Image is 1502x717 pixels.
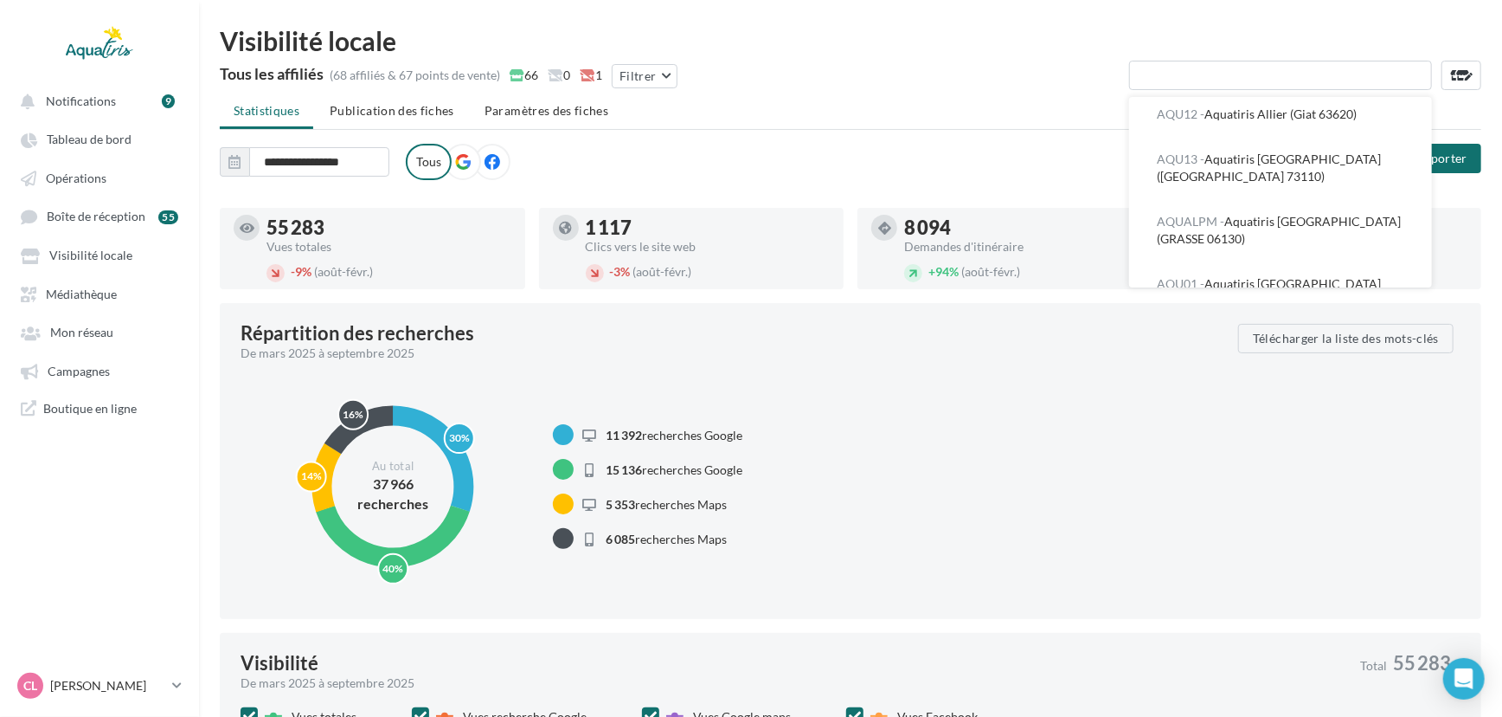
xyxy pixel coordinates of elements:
[961,264,1020,279] span: (août-févr.)
[241,654,318,673] div: Visibilité
[1157,276,1204,291] span: AQU01 -
[23,677,37,694] span: CL
[266,241,511,253] div: Vues totales
[904,241,1149,253] div: Demandes d'itinéraire
[220,66,324,81] div: Tous les affiliés
[266,218,511,237] div: 55 283
[330,103,454,118] span: Publication des fiches
[586,218,831,237] div: 1 117
[291,264,311,279] span: 9%
[241,675,1346,692] div: De mars 2025 à septembre 2025
[580,67,602,84] span: 1
[586,241,831,253] div: Clics vers le site web
[1129,92,1432,137] button: AQU12 -Aquatiris Allier (Giat 63620)
[10,200,189,232] a: Boîte de réception 55
[14,669,185,702] a: CL [PERSON_NAME]
[10,393,189,423] a: Boutique en ligne
[485,103,608,118] span: Paramètres des fiches
[1157,152,1381,184] span: Aquatiris [GEOGRAPHIC_DATA] ([GEOGRAPHIC_DATA] 73110)
[607,462,643,477] span: 15 136
[1360,660,1387,672] span: Total
[610,264,631,279] span: 3%
[1129,199,1432,262] button: AQUALPM -Aquatiris [GEOGRAPHIC_DATA] (GRASSE 06130)
[158,210,178,224] div: 55
[10,239,189,270] a: Visibilité locale
[1157,152,1204,166] span: AQU13 -
[1157,107,1357,121] span: Aquatiris Allier (Giat 63620)
[607,462,743,477] span: recherches Google
[162,94,175,108] div: 9
[50,326,113,340] span: Mon réseau
[607,428,643,442] span: 11 392
[607,428,743,442] span: recherches Google
[1393,654,1451,673] span: 55 283
[46,287,117,301] span: Médiathèque
[314,264,373,279] span: (août-févr.)
[43,400,137,417] span: Boutique en ligne
[46,171,106,185] span: Opérations
[1443,658,1485,700] div: Open Intercom Messenger
[607,532,636,546] span: 6 085
[607,497,728,512] span: recherches Maps
[46,94,116,108] span: Notifications
[1129,137,1432,199] button: AQU13 -Aquatiris [GEOGRAPHIC_DATA] ([GEOGRAPHIC_DATA] 73110)
[1157,276,1381,308] span: Aquatiris [GEOGRAPHIC_DATA] (Eichhoffen 67140)
[291,264,295,279] span: -
[510,67,538,84] span: 66
[47,132,132,147] span: Tableau de bord
[1157,214,1401,246] span: Aquatiris [GEOGRAPHIC_DATA] (GRASSE 06130)
[10,278,189,309] a: Médiathèque
[904,218,1149,237] div: 8 094
[610,264,614,279] span: -
[10,123,189,154] a: Tableau de bord
[10,355,189,386] a: Campagnes
[612,64,677,88] button: Filtrer
[1157,107,1204,121] span: AQU12 -
[47,210,145,224] span: Boîte de réception
[607,532,728,546] span: recherches Maps
[548,67,570,84] span: 0
[1129,262,1432,324] button: AQU01 -Aquatiris [GEOGRAPHIC_DATA] (Eichhoffen 67140)
[928,264,935,279] span: +
[10,85,182,116] button: Notifications 9
[48,364,110,378] span: Campagnes
[607,497,636,512] span: 5 353
[330,67,500,84] div: (68 affiliés & 67 points de vente)
[241,345,1224,362] div: De mars 2025 à septembre 2025
[928,264,959,279] span: 94%
[1403,144,1481,173] button: Exporter
[633,264,692,279] span: (août-févr.)
[406,144,452,180] label: Tous
[241,324,474,343] div: Répartition des recherches
[49,249,132,263] span: Visibilité locale
[50,677,165,694] p: [PERSON_NAME]
[1157,214,1224,229] span: AQUALPM -
[1238,324,1454,353] button: Télécharger la liste des mots-clés
[10,316,189,347] a: Mon réseau
[220,28,1481,54] div: Visibilité locale
[10,162,189,193] a: Opérations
